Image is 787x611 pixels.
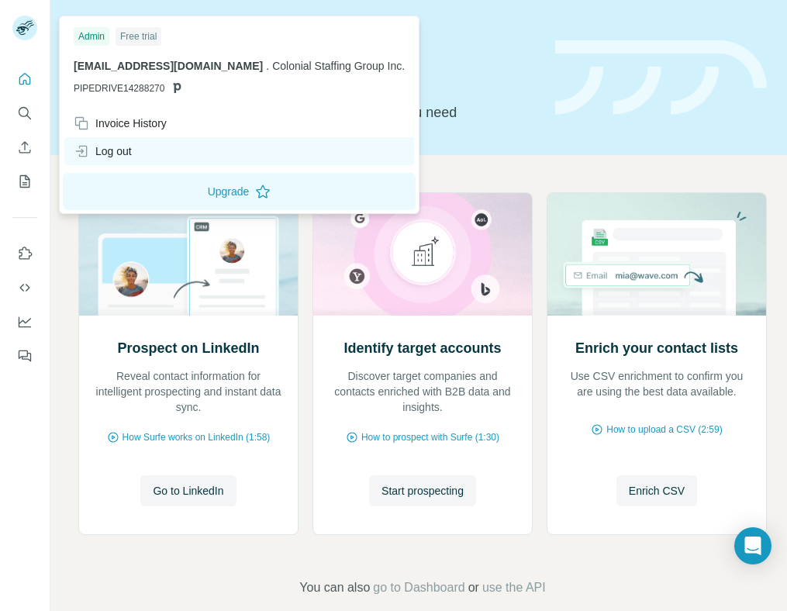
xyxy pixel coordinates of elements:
[575,337,738,359] h2: Enrich your contact lists
[123,430,271,444] span: How Surfe works on LinkedIn (1:58)
[629,483,685,499] span: Enrich CSV
[361,430,499,444] span: How to prospect with Surfe (1:30)
[78,193,299,316] img: Prospect on LinkedIn
[266,60,269,72] span: .
[12,308,37,336] button: Dashboard
[734,527,771,564] div: Open Intercom Messenger
[12,342,37,370] button: Feedback
[74,143,132,159] div: Log out
[606,423,722,437] span: How to upload a CSV (2:59)
[563,368,751,399] p: Use CSV enrichment to confirm you are using the best data available.
[12,65,37,93] button: Quick start
[547,193,767,316] img: Enrich your contact lists
[468,578,479,597] span: or
[74,27,109,46] div: Admin
[616,475,697,506] button: Enrich CSV
[555,40,767,116] img: banner
[12,133,37,161] button: Enrich CSV
[140,475,236,506] button: Go to LinkedIn
[343,337,501,359] h2: Identify target accounts
[117,337,259,359] h2: Prospect on LinkedIn
[312,193,533,316] img: Identify target accounts
[272,60,405,72] span: Colonial Staffing Group Inc.
[116,27,161,46] div: Free trial
[63,173,416,210] button: Upgrade
[373,578,464,597] button: go to Dashboard
[74,60,263,72] span: [EMAIL_ADDRESS][DOMAIN_NAME]
[95,368,282,415] p: Reveal contact information for intelligent prospecting and instant data sync.
[153,483,223,499] span: Go to LinkedIn
[381,483,464,499] span: Start prospecting
[12,167,37,195] button: My lists
[74,116,167,131] div: Invoice History
[482,578,546,597] button: use the API
[369,475,476,506] button: Start prospecting
[12,274,37,302] button: Use Surfe API
[299,578,370,597] span: You can also
[12,240,37,268] button: Use Surfe on LinkedIn
[12,99,37,127] button: Search
[329,368,516,415] p: Discover target companies and contacts enriched with B2B data and insights.
[74,81,164,95] span: PIPEDRIVE14288270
